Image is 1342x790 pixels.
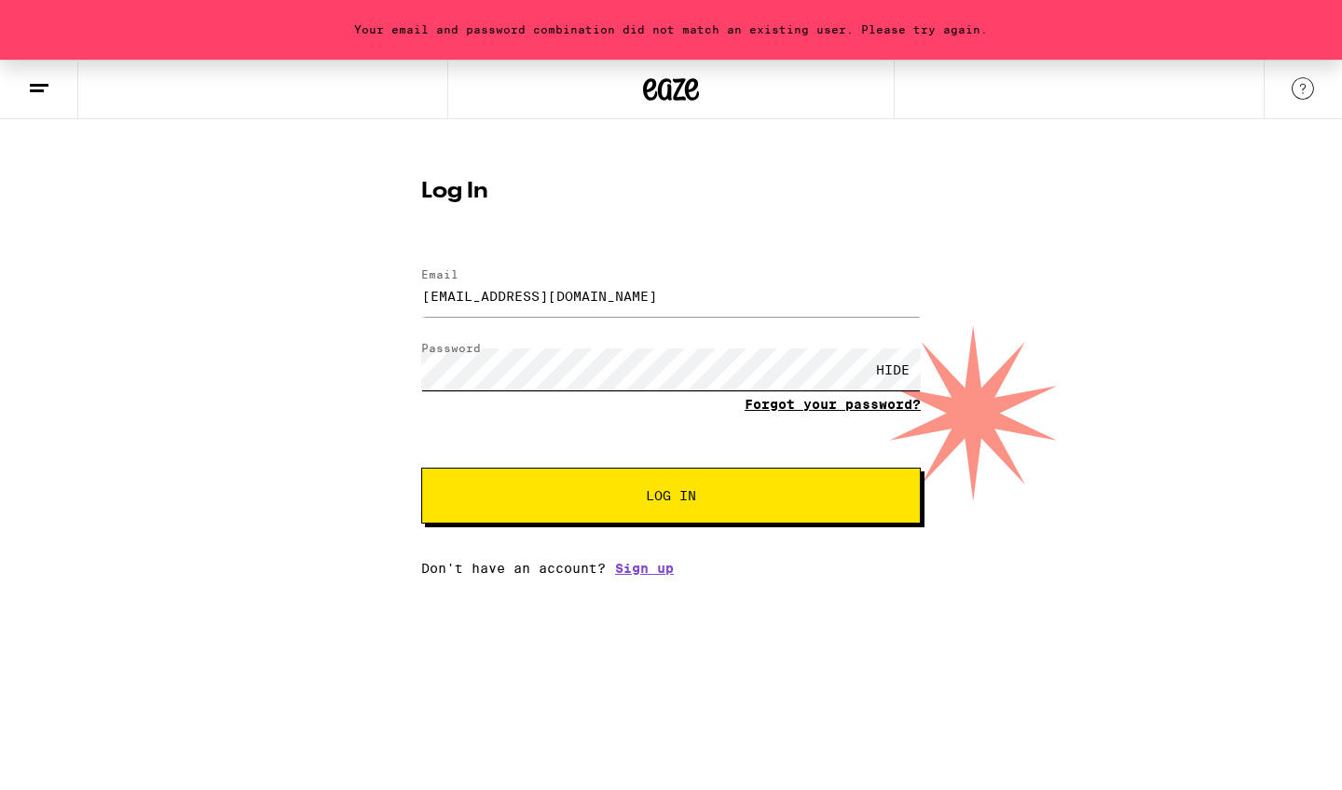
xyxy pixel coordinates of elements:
span: Hi. Need any help? [11,13,134,28]
span: Log In [646,489,696,502]
div: HIDE [865,348,921,390]
a: Sign up [615,561,674,576]
label: Email [421,268,459,280]
input: Email [421,275,921,317]
div: Don't have an account? [421,561,921,576]
label: Password [421,342,481,354]
a: Forgot your password? [745,397,921,412]
h1: Log In [421,181,921,203]
button: Log In [421,468,921,524]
